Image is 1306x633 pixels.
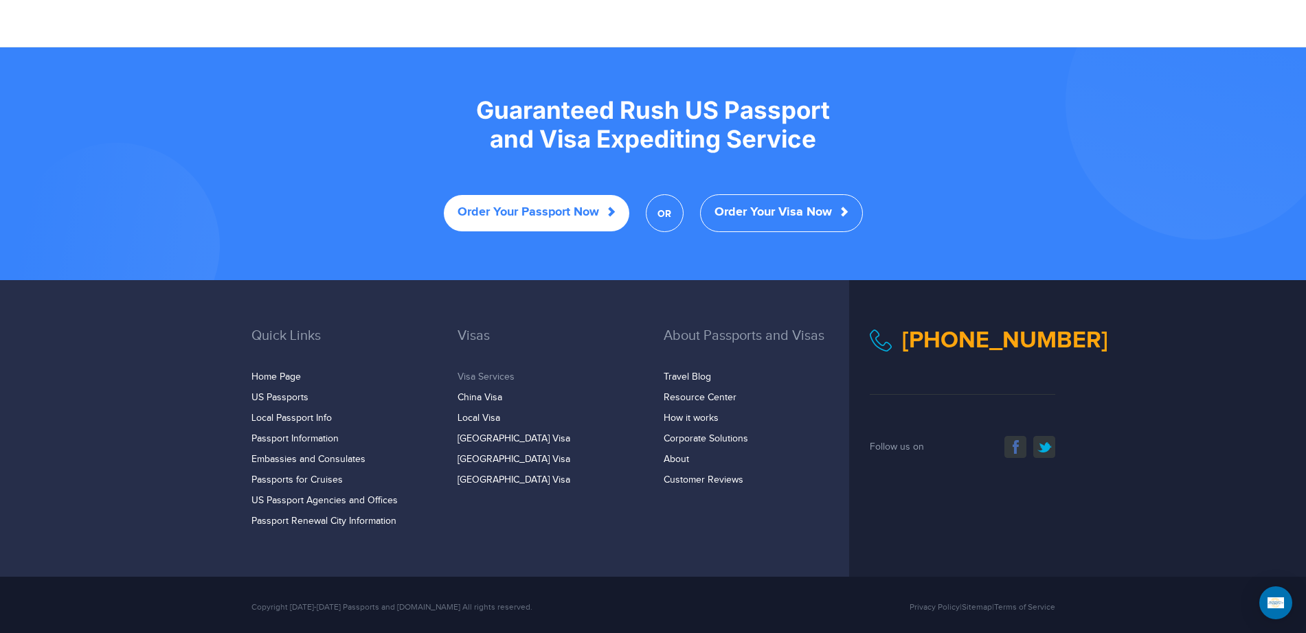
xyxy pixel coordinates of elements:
a: Resource Center [664,392,736,403]
a: Order Your Passport Now [444,195,629,231]
span: Follow us on [870,441,924,452]
a: [PHONE_NUMBER] [902,326,1108,354]
a: US Passports [251,392,308,403]
a: Travel Blog [664,371,711,382]
a: Customer Reviews [664,474,743,485]
a: About [664,454,689,465]
h3: Visas [458,328,643,364]
div: | | [791,601,1066,613]
a: [GEOGRAPHIC_DATA] Visa [458,433,570,444]
div: Copyright [DATE]-[DATE] Passports and [DOMAIN_NAME] All rights reserved. [241,601,791,613]
a: Passport Information [251,433,339,444]
a: Privacy Policy [910,602,960,612]
a: Passports for Cruises [251,474,343,485]
a: Terms of Service [994,602,1055,612]
a: twitter [1033,436,1055,458]
a: How it works [664,413,719,424]
div: Open Intercom Messenger [1259,586,1292,619]
h3: Quick Links [251,328,437,364]
a: [GEOGRAPHIC_DATA] Visa [458,474,570,485]
a: Passport Renewal City Information [251,516,396,527]
span: OR [646,194,684,232]
h3: About Passports and Visas [664,328,849,364]
a: Sitemap [962,602,992,612]
a: Home Page [251,371,301,382]
a: Local Passport Info [251,413,332,424]
a: Local Visa [458,413,500,424]
a: Corporate Solutions [664,433,748,444]
a: Order Your Visa Now [700,194,863,232]
h2: Guaranteed Rush US Passport and Visa Expediting Service [251,95,1055,153]
a: Embassies and Consulates [251,454,365,465]
a: China Visa [458,392,502,403]
a: Visa Services [458,371,515,382]
a: US Passport Agencies and Offices [251,495,398,506]
a: facebook [1004,436,1026,458]
a: [GEOGRAPHIC_DATA] Visa [458,454,570,465]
